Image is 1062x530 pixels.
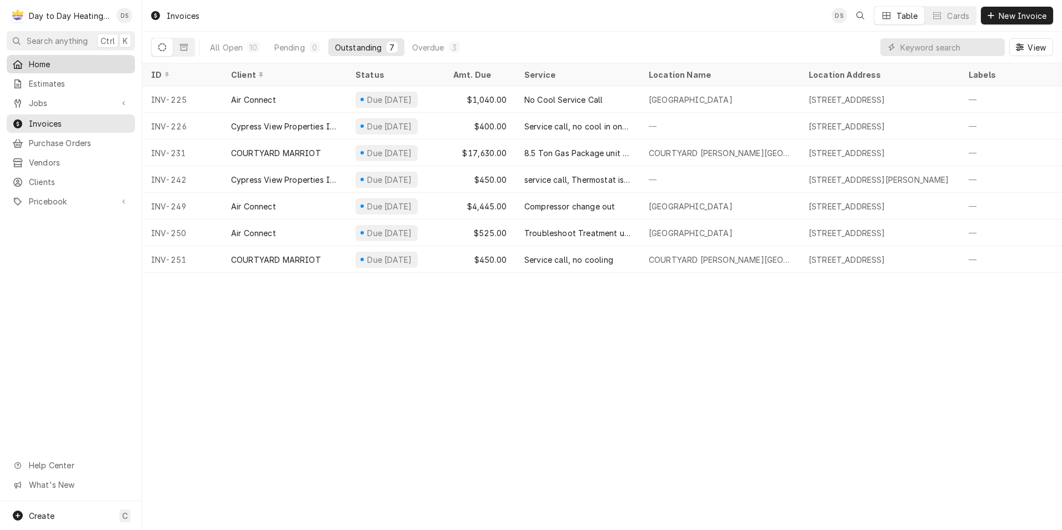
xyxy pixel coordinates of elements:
[142,166,222,193] div: INV-242
[809,121,885,132] div: [STREET_ADDRESS]
[444,86,515,113] div: $1,040.00
[7,456,135,474] a: Go to Help Center
[29,58,129,70] span: Home
[142,219,222,246] div: INV-250
[7,153,135,172] a: Vendors
[29,479,128,491] span: What's New
[335,42,382,53] div: Outstanding
[366,227,413,239] div: Due [DATE]
[7,74,135,93] a: Estimates
[29,137,129,149] span: Purchase Orders
[29,176,129,188] span: Clients
[7,173,135,191] a: Clients
[809,227,885,239] div: [STREET_ADDRESS]
[231,201,276,212] div: Air Connect
[451,42,458,53] div: 3
[649,147,791,159] div: COURTYARD [PERSON_NAME][GEOGRAPHIC_DATA]
[524,174,631,186] div: service call, Thermostat issue
[366,254,413,266] div: Due [DATE]
[7,114,135,133] a: Invoices
[640,166,800,193] div: —
[151,69,211,81] div: ID
[649,254,791,266] div: COURTYARD [PERSON_NAME][GEOGRAPHIC_DATA]
[142,113,222,139] div: INV-226
[524,94,603,106] div: No Cool Service Call
[366,147,413,159] div: Due [DATE]
[122,510,128,522] span: C
[453,69,504,81] div: Amt. Due
[249,42,257,53] div: 10
[29,511,54,521] span: Create
[900,38,999,56] input: Keyword search
[29,118,129,129] span: Invoices
[231,121,338,132] div: Cypress View Properties Inc
[831,8,847,23] div: DS
[7,55,135,73] a: Home
[809,147,885,159] div: [STREET_ADDRESS]
[896,10,918,22] div: Table
[366,94,413,106] div: Due [DATE]
[444,246,515,273] div: $450.00
[444,166,515,193] div: $450.00
[29,78,129,89] span: Estimates
[649,94,733,106] div: [GEOGRAPHIC_DATA]
[412,42,444,53] div: Overdue
[29,196,113,207] span: Pricebook
[142,246,222,273] div: INV-251
[444,113,515,139] div: $400.00
[101,35,115,47] span: Ctrl
[231,69,335,81] div: Client
[524,201,615,212] div: Compressor change out
[117,8,132,23] div: David Silvestre's Avatar
[809,69,949,81] div: Location Address
[981,7,1053,24] button: New Invoice
[649,69,789,81] div: Location Name
[7,192,135,211] a: Go to Pricebook
[7,31,135,51] button: Search anythingCtrlK
[29,10,111,22] div: Day to Day Heating and Cooling
[142,139,222,166] div: INV-231
[1009,38,1053,56] button: View
[355,69,433,81] div: Status
[231,174,338,186] div: Cypress View Properties Inc
[312,42,318,53] div: 0
[366,121,413,132] div: Due [DATE]
[231,227,276,239] div: Air Connect
[29,157,129,168] span: Vendors
[29,97,113,109] span: Jobs
[809,201,885,212] div: [STREET_ADDRESS]
[524,69,629,81] div: Service
[27,35,88,47] span: Search anything
[809,174,949,186] div: [STREET_ADDRESS][PERSON_NAME]
[524,121,631,132] div: Service call, no cool in one room
[7,134,135,152] a: Purchase Orders
[851,7,869,24] button: Open search
[231,254,321,266] div: COURTYARD MARRIOT
[210,42,243,53] div: All Open
[524,147,631,159] div: 8.5 Ton Gas Package unit change out
[366,201,413,212] div: Due [DATE]
[444,139,515,166] div: $17,630.00
[7,476,135,494] a: Go to What's New
[947,10,969,22] div: Cards
[996,10,1049,22] span: New Invoice
[117,8,132,23] div: DS
[649,201,733,212] div: [GEOGRAPHIC_DATA]
[123,35,128,47] span: K
[274,42,305,53] div: Pending
[444,219,515,246] div: $525.00
[10,8,26,23] div: Day to Day Heating and Cooling's Avatar
[7,94,135,112] a: Go to Jobs
[524,227,631,239] div: Troubleshoot Treatment unit not cooling
[29,459,128,471] span: Help Center
[444,193,515,219] div: $4,445.00
[640,113,800,139] div: —
[831,8,847,23] div: David Silvestre's Avatar
[142,86,222,113] div: INV-225
[809,94,885,106] div: [STREET_ADDRESS]
[231,147,321,159] div: COURTYARD MARRIOT
[142,193,222,219] div: INV-249
[231,94,276,106] div: Air Connect
[389,42,395,53] div: 7
[809,254,885,266] div: [STREET_ADDRESS]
